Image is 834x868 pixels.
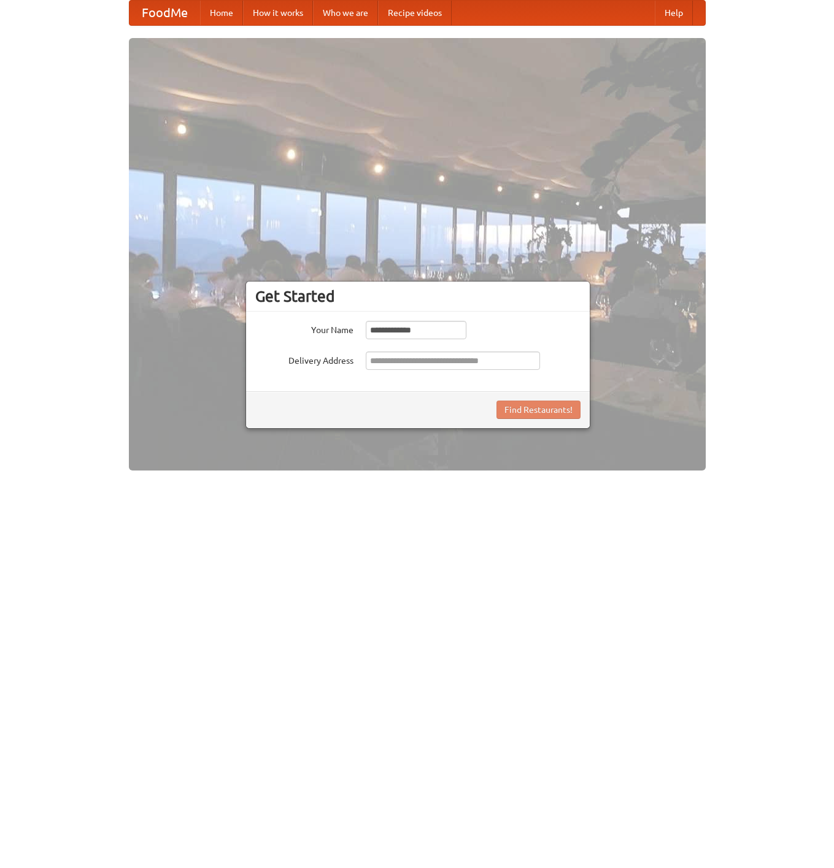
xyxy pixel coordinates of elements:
[313,1,378,25] a: Who we are
[655,1,693,25] a: Help
[200,1,243,25] a: Home
[255,321,353,336] label: Your Name
[255,287,581,305] h3: Get Started
[129,1,200,25] a: FoodMe
[496,401,581,419] button: Find Restaurants!
[243,1,313,25] a: How it works
[255,351,353,367] label: Delivery Address
[378,1,452,25] a: Recipe videos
